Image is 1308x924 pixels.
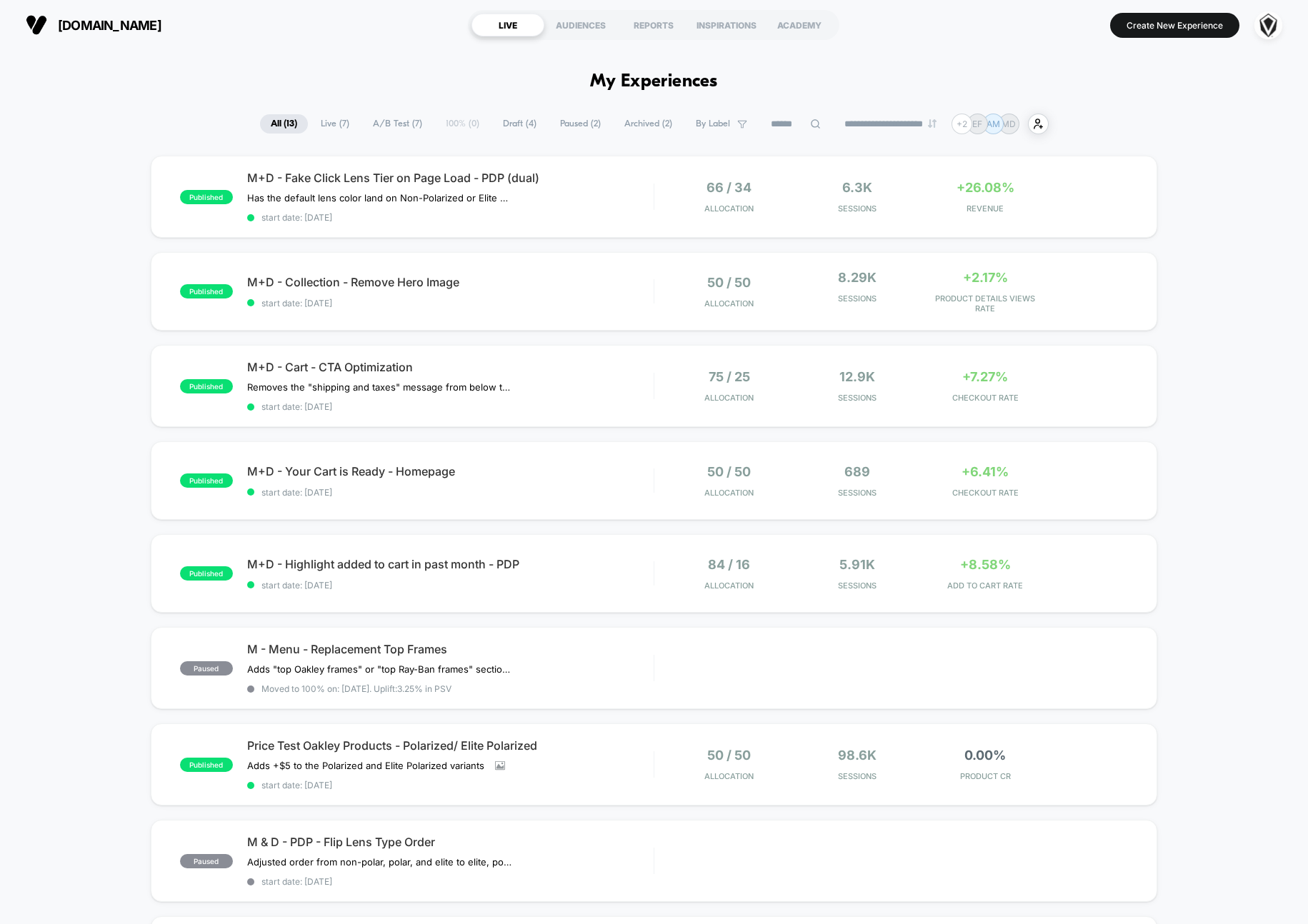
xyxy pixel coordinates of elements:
span: Sessions [797,581,918,591]
span: 0.00% [964,748,1006,763]
span: published [180,379,233,393]
span: Live ( 7 ) [310,114,360,134]
img: ppic [1254,11,1282,39]
span: Sessions [797,488,918,498]
span: 84 / 16 [708,557,750,572]
span: M+D - Cart - CTA Optimization [247,360,654,374]
div: LIVE [471,14,544,36]
span: 75 / 25 [709,369,750,384]
span: +6.41% [962,464,1009,479]
span: start date: [DATE] [247,487,654,498]
span: CHECKOUT RATE [925,488,1046,498]
span: All ( 13 ) [260,114,308,134]
span: 66 / 34 [707,180,752,195]
button: ppic [1250,11,1287,40]
span: Allocation [704,204,754,214]
span: Allocation [704,393,754,403]
span: M+D - Collection - Remove Hero Image [247,275,654,289]
span: PRODUCT DETAILS VIEWS RATE [925,293,1046,313]
span: Price Test Oakley Products - Polarized/ Elite Polarized [247,738,654,753]
div: AUDIENCES [544,14,617,36]
span: Allocation [704,488,754,498]
span: Sessions [797,293,918,303]
p: EF [972,119,982,129]
span: 50 / 50 [707,275,751,290]
span: +7.27% [962,369,1008,384]
span: paused [180,854,233,868]
span: 5.91k [839,557,875,572]
span: published [180,190,233,204]
span: start date: [DATE] [247,401,654,412]
span: Archived ( 2 ) [614,114,683,134]
span: Moved to 100% on: [DATE] . Uplift: 3.25% in PSV [261,683,451,694]
span: M & D - PDP - Flip Lens Type Order [247,835,654,849]
h1: My Experiences [590,71,718,92]
div: + 2 [952,114,972,134]
span: A/B Test ( 7 ) [362,114,433,134]
span: Removes the "shipping and taxes" message from below the CTA and replaces it with message about re... [247,381,512,393]
button: Create New Experience [1110,13,1239,38]
span: REVENUE [925,204,1046,214]
img: end [928,119,937,128]
span: start date: [DATE] [247,876,654,887]
span: M+D - Fake Click Lens Tier on Page Load - PDP (dual) [247,171,654,185]
span: Adds +$5 to the Polarized and Elite Polarized variants [247,760,484,771]
div: REPORTS [617,14,690,36]
div: ACADEMY [763,14,836,36]
span: published [180,566,233,581]
span: 12.9k [839,369,875,384]
span: PRODUCT CR [925,771,1046,781]
span: Sessions [797,393,918,403]
span: Allocation [704,771,754,781]
p: AM [987,119,1000,129]
span: paused [180,661,233,676]
span: Has the default lens color land on Non-Polarized or Elite Polarized to see if that performs bette... [247,192,512,204]
span: Adjusted order from non-polar, polar, and elite to elite, polar, and non-polar in variant [247,856,512,868]
span: M - Menu - Replacement Top Frames [247,642,654,656]
span: 8.29k [838,270,877,285]
span: Sessions [797,771,918,781]
span: M+D - Highlight added to cart in past month - PDP [247,557,654,571]
span: Allocation [704,298,754,308]
span: M+D - Your Cart is Ready - Homepage [247,464,654,478]
span: 50 / 50 [707,748,751,763]
span: Draft ( 4 ) [492,114,547,134]
span: CHECKOUT RATE [925,393,1046,403]
span: published [180,284,233,298]
span: 50 / 50 [707,464,751,479]
span: By Label [696,119,730,129]
button: [DOMAIN_NAME] [21,14,166,36]
span: published [180,758,233,772]
span: Paused ( 2 ) [549,114,611,134]
span: start date: [DATE] [247,780,654,790]
span: +2.17% [963,270,1008,285]
div: INSPIRATIONS [690,14,763,36]
p: MD [1002,119,1016,129]
span: start date: [DATE] [247,212,654,223]
span: ADD TO CART RATE [925,581,1046,591]
span: Sessions [797,204,918,214]
span: 98.6k [838,748,877,763]
span: [DOMAIN_NAME] [58,18,161,33]
span: 6.3k [842,180,872,195]
img: Visually logo [26,14,47,36]
span: +26.08% [957,180,1014,195]
span: +8.58% [960,557,1011,572]
span: Allocation [704,581,754,591]
span: published [180,473,233,488]
span: start date: [DATE] [247,580,654,591]
span: 689 [844,464,870,479]
span: Adds "top Oakley frames" or "top Ray-Ban frames" section to replacement lenses for Oakley and Ray... [247,663,512,675]
span: start date: [DATE] [247,298,654,308]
